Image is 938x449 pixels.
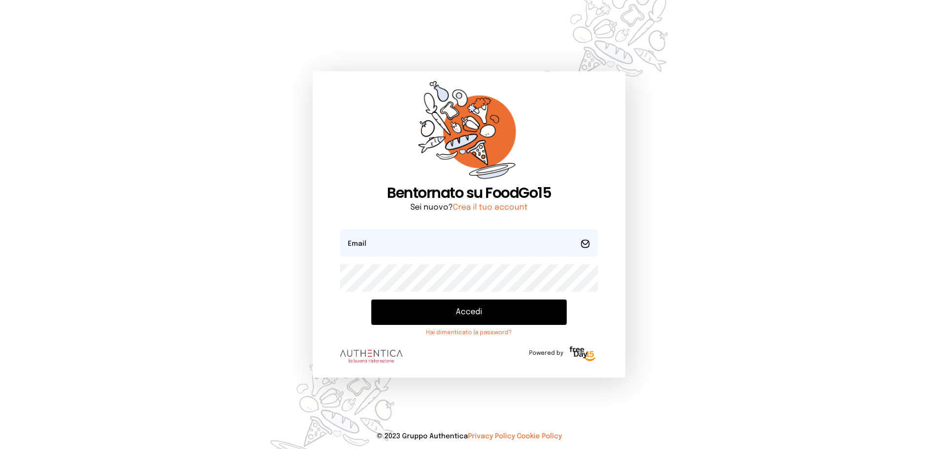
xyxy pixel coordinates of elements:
img: logo.8f33a47.png [340,350,403,363]
a: Cookie Policy [517,433,562,440]
p: © 2023 Gruppo Authentica [16,431,922,441]
h1: Bentornato su FoodGo15 [340,184,598,202]
a: Hai dimenticato la password? [371,329,567,337]
button: Accedi [371,299,567,325]
p: Sei nuovo? [340,202,598,214]
a: Privacy Policy [468,433,515,440]
img: logo-freeday.3e08031.png [567,344,598,364]
a: Crea il tuo account [453,203,528,212]
span: Powered by [529,349,563,357]
img: sticker-orange.65babaf.png [418,81,520,184]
